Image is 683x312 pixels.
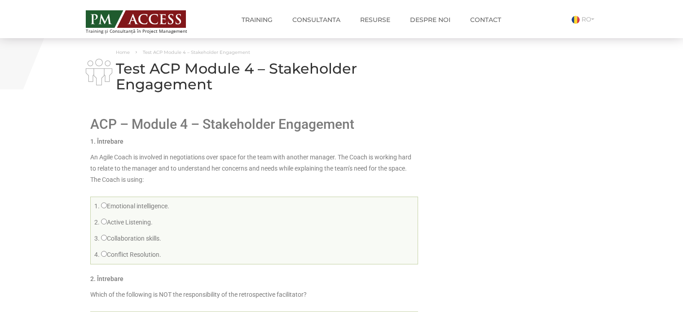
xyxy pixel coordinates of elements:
[90,117,418,132] h2: ACP – Module 4 – Stakeholder Engagement
[286,11,347,29] a: Consultanta
[101,235,107,241] input: Collaboration skills.
[572,15,598,23] a: RO
[572,16,580,24] img: Romana
[86,8,204,34] a: Training și Consultanță în Project Management
[90,276,123,282] h5: . Întrebare
[90,152,418,185] p: An Agile Coach is involved in negotiations over space for the team with another manager. The Coac...
[101,235,161,242] label: Collaboration skills.
[463,11,508,29] a: Contact
[86,61,423,92] h1: Test ACP Module 4 – Stakeholder Engagement
[101,219,153,226] label: Active Listening.
[86,29,204,34] span: Training și Consultanță în Project Management
[353,11,397,29] a: Resurse
[235,11,279,29] a: Training
[94,219,100,226] span: 2.
[403,11,457,29] a: Despre noi
[90,138,94,145] span: 1
[94,235,100,242] span: 3.
[86,59,112,85] img: i-02.png
[94,251,100,258] span: 4.
[90,275,94,282] span: 2
[101,202,107,208] input: Emotional intelligence.
[116,49,130,55] a: Home
[101,219,107,224] input: Active Listening.
[94,202,100,210] span: 1.
[90,289,418,300] p: Which of the following is NOT the responsibility of the retrospective facilitator?
[101,251,107,257] input: Conflict Resolution.
[101,251,161,258] label: Conflict Resolution.
[90,138,123,145] h5: . Întrebare
[101,202,169,210] label: Emotional intelligence.
[143,49,250,55] span: Test ACP Module 4 – Stakeholder Engagement
[86,10,186,28] img: PM ACCESS - Echipa traineri si consultanti certificati PMP: Narciss Popescu, Mihai Olaru, Monica ...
